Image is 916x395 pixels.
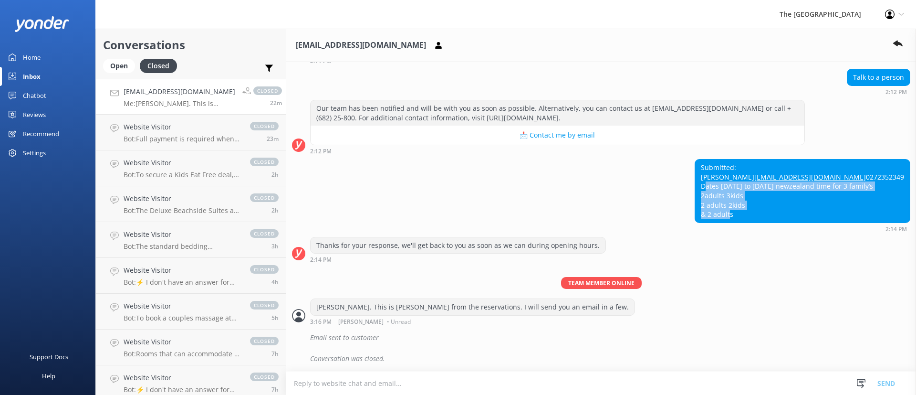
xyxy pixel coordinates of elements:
span: Oct 05 2025 10:14am (UTC -10:00) Pacific/Honolulu [271,314,279,322]
div: Chatbot [23,86,46,105]
a: Website VisitorBot:Full payment is required when you make your booking. There is no pay later opt... [96,115,286,150]
span: Team member online [561,277,642,289]
div: Oct 05 2025 02:12pm (UTC -10:00) Pacific/Honolulu [310,148,805,154]
span: Oct 05 2025 11:52am (UTC -10:00) Pacific/Honolulu [271,242,279,250]
div: Open [103,59,135,73]
h4: Website Visitor [124,193,240,204]
a: Website VisitorBot:The standard bedding configuration for the Deluxe Beachfront Suite is 1 King B... [96,222,286,258]
p: Bot: To book a couples massage at SpaPolynesia, please email [EMAIL_ADDRESS][DOMAIN_NAME] for boo... [124,314,240,322]
a: Closed [140,60,182,71]
button: 📩 Contact me by email [311,126,804,145]
h4: Website Visitor [124,301,240,311]
h4: Website Visitor [124,158,240,168]
div: Support Docs [30,347,68,366]
span: [PERSON_NAME] [338,319,384,325]
div: Closed [140,59,177,73]
p: Me: [PERSON_NAME]. This is [PERSON_NAME] from the reservations. I will send you an email in a few. [124,99,235,108]
div: Oct 05 2025 02:11pm (UTC -10:00) Pacific/Honolulu [310,57,611,64]
div: Thanks for your response, we'll get back to you as soon as we can during opening hours. [311,237,605,254]
h4: Website Visitor [124,337,240,347]
span: Oct 05 2025 07:49am (UTC -10:00) Pacific/Honolulu [271,385,279,394]
h2: Conversations [103,36,279,54]
span: closed [250,337,279,345]
div: Inbox [23,67,41,86]
span: Oct 05 2025 01:05pm (UTC -10:00) Pacific/Honolulu [271,206,279,214]
div: Oct 05 2025 02:12pm (UTC -10:00) Pacific/Honolulu [847,88,910,95]
span: closed [250,301,279,310]
div: Recommend [23,124,59,143]
div: [PERSON_NAME]. This is [PERSON_NAME] from the reservations. I will send you an email in a few. [311,299,635,315]
p: Bot: Rooms that can accommodate 4 people without using bunk beds include: - 2-Bedroom Beachside S... [124,350,240,358]
span: closed [253,86,282,95]
strong: 2:12 PM [885,89,907,95]
h3: [EMAIL_ADDRESS][DOMAIN_NAME] [296,39,426,52]
div: Conversation was closed. [310,351,910,367]
div: Home [23,48,41,67]
strong: 3:16 PM [310,319,332,325]
span: closed [250,373,279,381]
strong: 2:14 PM [310,257,332,263]
a: [EMAIL_ADDRESS][DOMAIN_NAME]Me:[PERSON_NAME]. This is [PERSON_NAME] from the reservations. I will... [96,79,286,115]
a: Website VisitorBot:To secure a Kids Eat Free deal, you need to book a package that includes this ... [96,150,286,186]
strong: 2:12 PM [310,149,332,154]
div: Talk to a person [847,69,910,85]
div: 2025-10-06T01:20:22.489 [292,330,910,346]
div: Our team has been notified and will be with you as soon as possible. Alternatively, you can conta... [311,100,804,126]
div: Help [42,366,55,385]
p: Bot: The standard bedding configuration for the Deluxe Beachfront Suite is 1 King Bed. Alternativ... [124,242,240,251]
div: Oct 05 2025 03:16pm (UTC -10:00) Pacific/Honolulu [310,318,635,325]
div: Email sent to customer [310,330,910,346]
p: Bot: Full payment is required when you make your booking. There is no pay later option available. [124,135,240,143]
div: Submitted: [PERSON_NAME] 0272352349 Dates [DATE] to [DATE] newzealand time for 3 family’s 2adults... [695,160,910,223]
span: Oct 05 2025 11:13am (UTC -10:00) Pacific/Honolulu [271,278,279,286]
a: Website VisitorBot:To book a couples massage at SpaPolynesia, please email [EMAIL_ADDRESS][DOMAIN... [96,294,286,330]
span: Oct 05 2025 08:29am (UTC -10:00) Pacific/Honolulu [271,350,279,358]
p: Bot: To secure a Kids Eat Free deal, you need to book a package that includes this offer. For mor... [124,171,240,179]
div: Oct 05 2025 02:14pm (UTC -10:00) Pacific/Honolulu [310,256,606,263]
span: closed [250,158,279,166]
span: closed [250,265,279,274]
a: Website VisitorBot:The Deluxe Beachside Suites are located close to the water's edge on [GEOGRAPH... [96,186,286,222]
a: [EMAIL_ADDRESS][DOMAIN_NAME] [754,172,866,181]
h4: Website Visitor [124,265,240,276]
h4: Website Visitor [124,229,240,240]
h4: Website Visitor [124,373,240,383]
span: Oct 05 2025 03:16pm (UTC -10:00) Pacific/Honolulu [270,99,282,107]
a: Website VisitorBot:Rooms that can accommodate 4 people without using bunk beds include: - 2-Bedro... [96,330,286,365]
h4: [EMAIL_ADDRESS][DOMAIN_NAME] [124,86,235,97]
span: closed [250,193,279,202]
a: Open [103,60,140,71]
div: 2025-10-06T01:29:32.407 [292,351,910,367]
p: Bot: The Deluxe Beachside Suites are located close to the water's edge on [GEOGRAPHIC_DATA], but ... [124,206,240,215]
span: Oct 05 2025 03:15pm (UTC -10:00) Pacific/Honolulu [267,135,279,143]
a: Website VisitorBot:⚡ I don't have an answer for that in my knowledge base. Please try and rephras... [96,258,286,294]
h4: Website Visitor [124,122,240,132]
div: Settings [23,143,46,162]
span: closed [250,229,279,238]
div: Oct 05 2025 02:14pm (UTC -10:00) Pacific/Honolulu [695,225,910,232]
img: yonder-white-logo.png [14,16,69,32]
strong: 2:14 PM [885,226,907,232]
span: Oct 05 2025 01:10pm (UTC -10:00) Pacific/Honolulu [271,171,279,179]
p: Bot: ⚡ I don't have an answer for that in my knowledge base. Please try and rephrase your questio... [124,385,240,394]
span: • Unread [387,319,411,325]
span: closed [250,122,279,130]
p: Bot: ⚡ I don't have an answer for that in my knowledge base. Please try and rephrase your questio... [124,278,240,287]
div: Reviews [23,105,46,124]
strong: 2:11 PM [310,58,332,64]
